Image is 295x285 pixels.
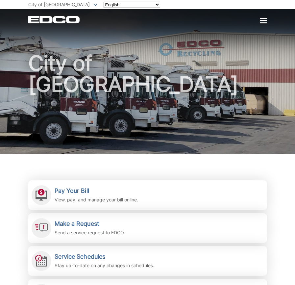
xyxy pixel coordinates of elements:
[55,196,138,203] p: View, pay, and manage your bill online.
[104,2,160,8] select: Select a language
[55,262,154,269] p: Stay up-to-date on any changes in schedules.
[55,253,154,260] h2: Service Schedules
[28,53,267,157] h1: City of [GEOGRAPHIC_DATA]
[28,213,267,243] a: Make a Request Send a service request to EDCO.
[28,16,81,23] a: EDCD logo. Return to the homepage.
[28,246,267,276] a: Service Schedules Stay up-to-date on any changes in schedules.
[55,229,125,236] p: Send a service request to EDCO.
[55,187,138,194] h2: Pay Your Bill
[28,180,267,210] a: Pay Your Bill View, pay, and manage your bill online.
[55,220,125,227] h2: Make a Request
[28,2,90,7] span: City of [GEOGRAPHIC_DATA]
